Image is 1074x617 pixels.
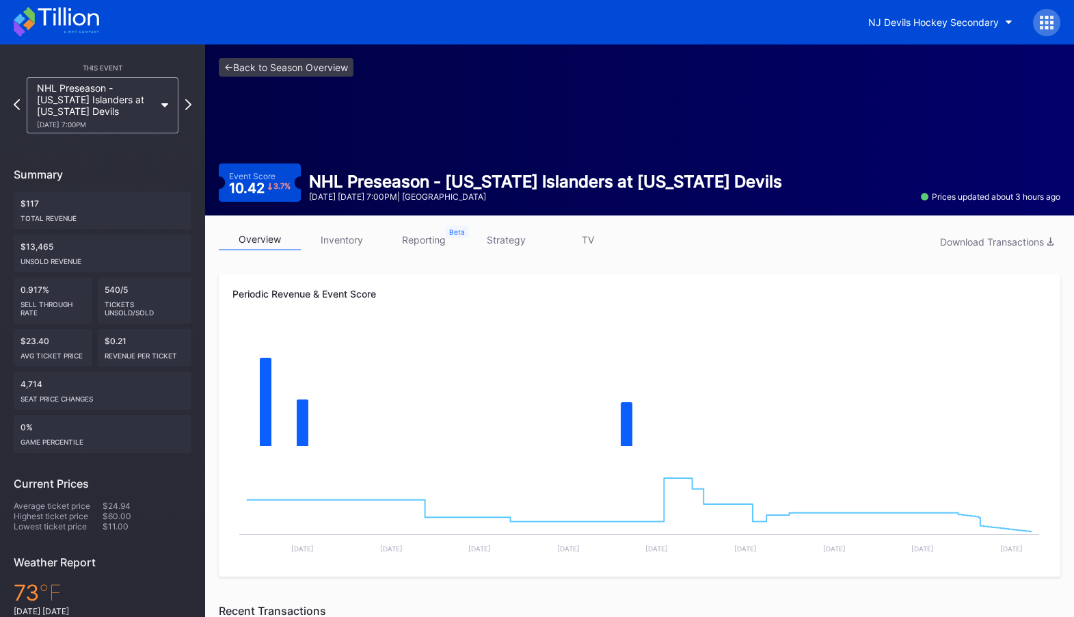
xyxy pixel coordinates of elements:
[14,329,92,367] div: $23.40
[103,511,191,521] div: $60.00
[98,278,192,324] div: 540/5
[14,477,191,490] div: Current Prices
[14,511,103,521] div: Highest ticket price
[14,606,191,616] div: [DATE] [DATE]
[14,555,191,569] div: Weather Report
[14,278,92,324] div: 0.917%
[858,10,1023,35] button: NJ Devils Hockey Secondary
[21,295,85,317] div: Sell Through Rate
[940,236,1053,248] div: Download Transactions
[14,521,103,531] div: Lowest ticket price
[39,579,62,606] span: ℉
[98,329,192,367] div: $0.21
[14,192,191,229] div: $117
[291,544,314,553] text: [DATE]
[21,432,185,446] div: Game percentile
[933,233,1060,251] button: Download Transactions
[219,58,353,77] a: <-Back to Season Overview
[309,192,782,202] div: [DATE] [DATE] 7:00PM | [GEOGRAPHIC_DATA]
[232,324,1046,460] svg: Chart title
[734,544,757,553] text: [DATE]
[229,171,276,181] div: Event Score
[465,229,547,250] a: strategy
[547,229,629,250] a: TV
[383,229,465,250] a: reporting
[105,295,185,317] div: Tickets Unsold/Sold
[273,183,291,190] div: 3.7 %
[14,64,191,72] div: This Event
[14,501,103,511] div: Average ticket price
[921,192,1060,202] div: Prices updated about 3 hours ago
[380,544,403,553] text: [DATE]
[301,229,383,250] a: inventory
[103,521,191,531] div: $11.00
[309,172,782,192] div: NHL Preseason - [US_STATE] Islanders at [US_STATE] Devils
[21,252,185,265] div: Unsold Revenue
[232,288,1047,300] div: Periodic Revenue & Event Score
[14,168,191,181] div: Summary
[868,16,999,28] div: NJ Devils Hockey Secondary
[823,544,846,553] text: [DATE]
[14,235,191,272] div: $13,465
[21,209,185,222] div: Total Revenue
[105,346,185,360] div: Revenue per ticket
[14,579,191,606] div: 73
[557,544,580,553] text: [DATE]
[103,501,191,511] div: $24.94
[1000,544,1023,553] text: [DATE]
[232,460,1046,563] svg: Chart title
[219,229,301,250] a: overview
[37,120,155,129] div: [DATE] 7:00PM
[37,82,155,129] div: NHL Preseason - [US_STATE] Islanders at [US_STATE] Devils
[21,389,185,403] div: seat price changes
[21,346,85,360] div: Avg ticket price
[229,181,291,195] div: 10.42
[468,544,491,553] text: [DATE]
[14,415,191,453] div: 0%
[14,372,191,410] div: 4,714
[645,544,668,553] text: [DATE]
[911,544,934,553] text: [DATE]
